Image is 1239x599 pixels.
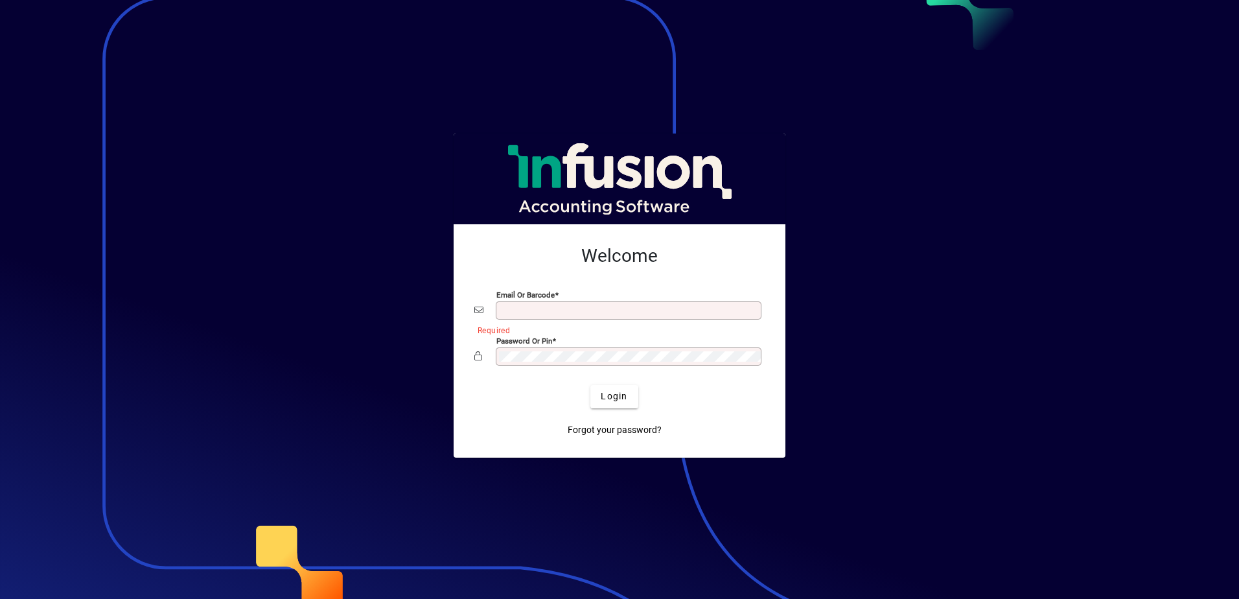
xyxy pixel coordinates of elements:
[562,419,667,442] a: Forgot your password?
[568,423,662,437] span: Forgot your password?
[496,290,555,299] mat-label: Email or Barcode
[601,390,627,403] span: Login
[474,245,765,267] h2: Welcome
[496,336,552,345] mat-label: Password or Pin
[478,323,754,336] mat-error: Required
[590,385,638,408] button: Login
